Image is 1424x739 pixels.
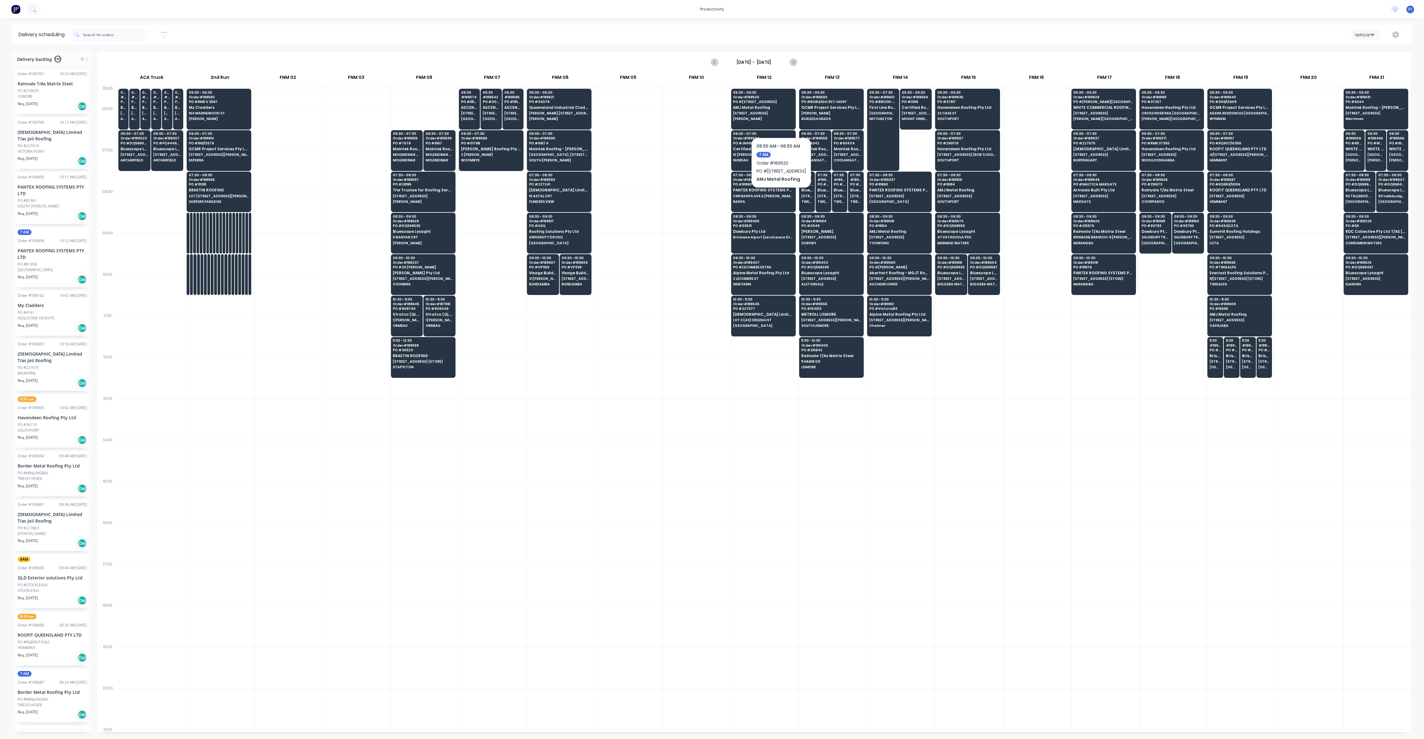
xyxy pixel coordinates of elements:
input: Search for orders [83,28,148,41]
div: FNM 13 [799,72,866,86]
span: Order # 189636 [1142,178,1201,182]
span: [STREET_ADDRESS][PERSON_NAME] (STORE) [164,111,170,115]
span: ARCHERFIELD [131,117,138,121]
span: Order # 189619 [1346,178,1373,182]
span: PO # 8167 [426,141,453,145]
span: Order # 189537 [1073,136,1133,140]
span: Order # 189577 [834,136,862,140]
div: PO #227674 [18,143,39,149]
span: COOLANGATTA [801,158,829,162]
span: [PERSON_NAME][GEOGRAPHIC_DATA] [1073,117,1133,121]
span: [STREET_ADDRESS][PERSON_NAME] (STORE) [142,111,148,115]
span: PO # 0179B [461,141,521,145]
span: 07:30 - 08:30 [189,173,249,177]
span: # 189606 [1346,136,1363,140]
span: Havendeen Roofing Pty Ltd [1142,147,1201,151]
span: 05:30 [164,91,170,94]
span: PO # BURLEIGH 307-14097 [801,100,861,104]
span: Order # 188565 [189,178,249,182]
span: PO # RMK V 3587 [189,100,249,104]
span: # 189428 [121,95,127,99]
span: 2 [PERSON_NAME] [461,153,521,156]
span: 05:30 - 06:30 [733,91,793,94]
div: 07:00 [97,147,118,188]
span: Maintek Roofing - [PERSON_NAME] [834,147,862,151]
div: LISMORE [18,94,87,99]
span: PO # [STREET_ADDRESS] [733,100,793,104]
span: 06:30 - 07:30 [393,132,421,135]
span: PO # 31381 [189,182,249,186]
span: PO # 6917 A [529,141,589,145]
div: FNM 16 [1002,72,1070,86]
span: Order # 189546 [1073,178,1133,182]
span: [PERSON_NAME][GEOGRAPHIC_DATA] [1142,117,1201,121]
span: 07:30 - 08:30 [1210,173,1269,177]
span: [STREET_ADDRESS][PERSON_NAME] (STORE) [175,111,181,115]
span: 06:30 [1367,132,1384,135]
span: [STREET_ADDRESS] [801,153,829,156]
span: [PERSON_NAME] [189,117,249,121]
span: 07:30 - 08:30 [1346,173,1373,177]
span: 06:30 - 07:30 [189,132,249,135]
div: [DEMOGRAPHIC_DATA] Limited T/as Joii Roofing [18,129,87,142]
span: PO # 306/12609 [1210,100,1269,104]
div: FNM 17 [1071,72,1138,86]
span: PO # 227575 [1073,141,1133,145]
div: FNM 09 [594,72,662,86]
span: 06:30 - 07:30 [1073,132,1133,135]
span: [PERSON_NAME] [733,117,793,121]
span: Order # 189023 [121,136,148,140]
span: Order # 189594 [733,136,793,140]
span: [STREET_ADDRESS] [1346,111,1405,115]
span: PO # 290179 [937,141,997,145]
span: Bluescope Lysaght [175,105,181,109]
span: Order # 189516 [393,136,421,140]
span: [PERSON_NAME] [801,111,861,115]
span: PO # 000A-12570 [483,100,500,104]
span: Bluescope Lysaght [164,105,170,109]
div: FNM 03 [322,72,390,86]
div: Del [78,156,87,166]
span: Bluescope Lysaght [121,147,148,151]
span: Bluescope Lysaght [131,105,138,109]
span: WHITE COMMERCIAL ROOFING PTY LTD [1346,147,1363,151]
span: KEPERRA [189,158,249,162]
span: ARCHERFIELD [153,158,181,162]
div: FNM 07 [458,72,526,86]
div: Order # 189701 [18,71,44,77]
span: PO # 1396 [902,100,930,104]
span: MOLENDINAR [426,158,453,162]
span: PO # 6343 A [834,141,862,145]
span: 10 [PERSON_NAME] [733,153,793,156]
span: 05:30 - 06:30 [801,91,861,94]
span: PO # 6342 [801,141,829,145]
span: Maintek Roofing - [PERSON_NAME] [529,147,589,151]
span: 06:30 - 07:30 [153,132,181,135]
span: # 189460 [164,95,170,99]
span: 05:30 [131,91,138,94]
span: [GEOGRAPHIC_DATA] [STREET_ADDRESS] [1346,153,1363,156]
span: MOLENDINAR STORAGE 2A INDUSTRIAL AV [426,153,453,156]
span: PO # RMK 37350 [1142,141,1201,145]
div: FNM 20 [1275,72,1342,86]
span: 05:30 - 06:30 [529,91,589,94]
div: FNM 10 [662,72,730,86]
span: 06:30 - 07:30 [1210,132,1269,135]
span: Order # 189601 [869,95,897,99]
span: Order # 189587 [1210,178,1269,182]
span: PO # 6344 [1346,100,1405,104]
span: [STREET_ADDRESS] (STORE) [504,111,521,115]
span: SOUTHPORT [937,158,997,162]
span: 05:30 [461,91,478,94]
div: PO #216035 [18,88,39,94]
span: Havendeen Roofing Pty Ltd [937,105,997,109]
span: Order # 189631 [1346,95,1405,99]
span: Order # 189639 [426,136,453,140]
div: FNM 18 [1139,72,1206,86]
span: Order # 189567 [937,136,997,140]
span: 07:30 - 08:30 [1142,173,1201,177]
span: PO # BROOK-08 [869,100,897,104]
span: [STREET_ADDRESS] (STORE) [461,111,478,115]
span: Order # 189188 [1142,95,1201,99]
span: # 189024 [131,95,138,99]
